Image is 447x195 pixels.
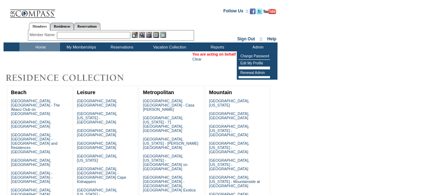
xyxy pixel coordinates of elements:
[77,111,117,124] a: [GEOGRAPHIC_DATA], [US_STATE] - [GEOGRAPHIC_DATA]
[50,23,74,30] a: Residences
[223,8,248,16] td: Follow Us ::
[77,99,117,107] a: [GEOGRAPHIC_DATA], [GEOGRAPHIC_DATA]
[192,52,273,56] span: You are acting on behalf of:
[239,53,270,60] td: Change Password
[209,141,249,154] a: [GEOGRAPHIC_DATA], [US_STATE] - [GEOGRAPHIC_DATA]
[139,32,145,38] img: View
[239,69,270,76] td: Renewal Admin
[11,171,52,184] a: [GEOGRAPHIC_DATA] - [GEOGRAPHIC_DATA] - [GEOGRAPHIC_DATA]
[267,36,276,41] a: Help
[209,175,260,188] a: [GEOGRAPHIC_DATA], [US_STATE] - Mountainside at [GEOGRAPHIC_DATA]
[209,158,249,171] a: [GEOGRAPHIC_DATA], [US_STATE] - [GEOGRAPHIC_DATA]
[77,154,117,162] a: [GEOGRAPHIC_DATA], [US_STATE]
[260,36,263,41] span: ::
[143,154,187,171] a: [GEOGRAPHIC_DATA], [US_STATE] - [GEOGRAPHIC_DATA] on [GEOGRAPHIC_DATA]
[11,120,51,128] a: [GEOGRAPHIC_DATA], [GEOGRAPHIC_DATA]
[257,8,262,14] img: Follow us on Twitter
[143,175,195,192] a: [GEOGRAPHIC_DATA], [GEOGRAPHIC_DATA] - [GEOGRAPHIC_DATA], [GEOGRAPHIC_DATA] Exotica
[11,133,58,154] a: [GEOGRAPHIC_DATA], [GEOGRAPHIC_DATA] - [GEOGRAPHIC_DATA] and Residences [GEOGRAPHIC_DATA]
[239,60,270,67] td: Edit My Profile
[263,11,276,15] a: Subscribe to our YouTube Channel
[146,32,152,38] img: Impersonate
[19,42,60,51] td: Home
[209,111,249,120] a: [GEOGRAPHIC_DATA], [GEOGRAPHIC_DATA]
[60,42,101,51] td: My Memberships
[143,99,194,111] a: [GEOGRAPHIC_DATA], [GEOGRAPHIC_DATA] - Casa [PERSON_NAME]
[29,23,51,30] a: Members
[209,99,249,107] a: [GEOGRAPHIC_DATA], [US_STATE]
[263,9,276,14] img: Subscribe to our YouTube Channel
[77,141,117,150] a: [GEOGRAPHIC_DATA], [GEOGRAPHIC_DATA]
[132,32,138,38] img: b_edit.gif
[250,8,255,14] img: Become our fan on Facebook
[30,32,57,38] div: Member Name:
[257,11,262,15] a: Follow us on Twitter
[192,57,201,61] a: Clear
[4,71,141,85] img: Destinations by Exclusive Resorts
[141,42,196,51] td: Vacation Collection
[237,36,255,41] a: Sign Out
[209,124,249,137] a: [GEOGRAPHIC_DATA], [US_STATE] - [GEOGRAPHIC_DATA]
[11,99,60,116] a: [GEOGRAPHIC_DATA], [GEOGRAPHIC_DATA] - The Abaco Club on [GEOGRAPHIC_DATA]
[143,90,174,95] a: Metropolitan
[77,128,117,137] a: [GEOGRAPHIC_DATA], [GEOGRAPHIC_DATA]
[209,90,232,95] a: Mountain
[153,32,159,38] img: Reservations
[250,11,255,15] a: Become our fan on Facebook
[237,42,277,51] td: Admin
[11,90,27,95] a: Beach
[196,42,237,51] td: Reports
[11,158,51,167] a: [GEOGRAPHIC_DATA], [GEOGRAPHIC_DATA]
[160,32,166,38] img: b_calculator.gif
[101,42,141,51] td: Reservations
[74,23,100,30] a: Reservations
[143,116,183,133] a: [GEOGRAPHIC_DATA], [US_STATE] - 71 [GEOGRAPHIC_DATA], [GEOGRAPHIC_DATA]
[77,167,126,184] a: [GEOGRAPHIC_DATA], [GEOGRAPHIC_DATA] - [GEOGRAPHIC_DATA] Cape Kidnappers
[143,137,198,150] a: [GEOGRAPHIC_DATA], [US_STATE] - [PERSON_NAME][GEOGRAPHIC_DATA]
[77,90,95,95] a: Leisure
[10,4,55,18] img: Compass Home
